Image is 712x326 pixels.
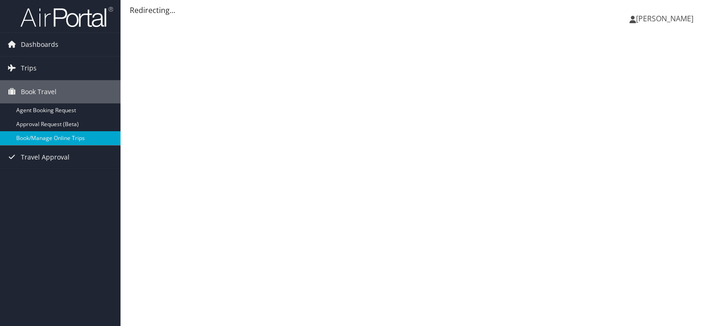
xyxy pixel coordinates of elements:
[130,5,703,16] div: Redirecting...
[636,13,693,24] span: [PERSON_NAME]
[629,5,703,32] a: [PERSON_NAME]
[21,146,70,169] span: Travel Approval
[20,6,113,28] img: airportal-logo.png
[21,80,57,103] span: Book Travel
[21,57,37,80] span: Trips
[21,33,58,56] span: Dashboards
